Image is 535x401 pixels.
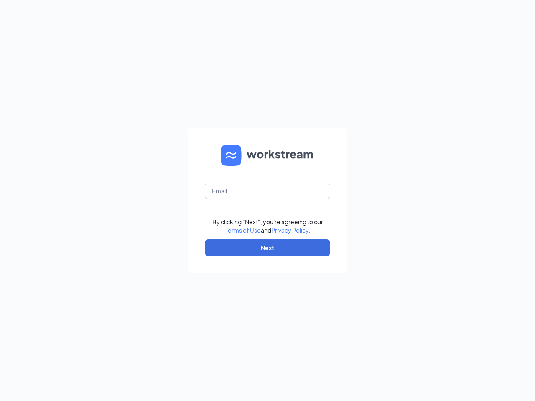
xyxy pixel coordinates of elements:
a: Terms of Use [225,226,261,234]
button: Next [205,239,330,256]
input: Email [205,183,330,199]
div: By clicking "Next", you're agreeing to our and . [212,218,323,234]
img: WS logo and Workstream text [221,145,314,166]
a: Privacy Policy [271,226,308,234]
